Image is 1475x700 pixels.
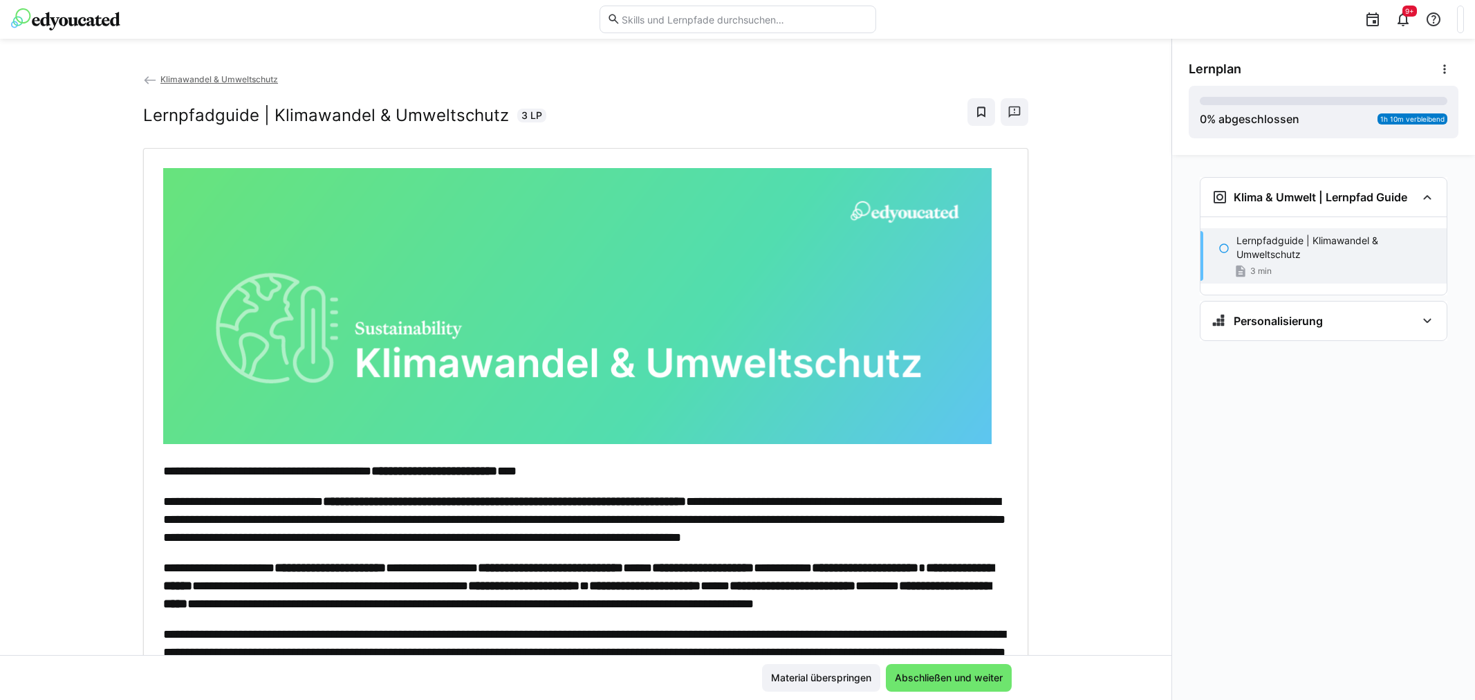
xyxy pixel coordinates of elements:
p: Lernpfadguide | Klimawandel & Umweltschutz [1236,234,1436,261]
span: Lernplan [1189,62,1241,77]
span: 1h 10m verbleibend [1380,115,1445,123]
span: 9+ [1405,7,1414,15]
h3: Personalisierung [1234,314,1323,328]
div: % abgeschlossen [1200,111,1299,127]
span: 0 [1200,112,1207,126]
span: Klimawandel & Umweltschutz [160,74,278,84]
h3: Klima & Umwelt | Lernpfad Guide [1234,190,1407,204]
a: Klimawandel & Umweltschutz [143,74,278,84]
button: Material überspringen [762,664,880,692]
button: Abschließen und weiter [886,664,1012,692]
h2: Lernpfadguide | Klimawandel & Umweltschutz [143,105,509,126]
span: 3 LP [521,109,542,122]
span: Abschließen und weiter [893,671,1005,685]
span: Material überspringen [769,671,873,685]
input: Skills und Lernpfade durchsuchen… [620,13,868,26]
span: 3 min [1250,266,1272,277]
